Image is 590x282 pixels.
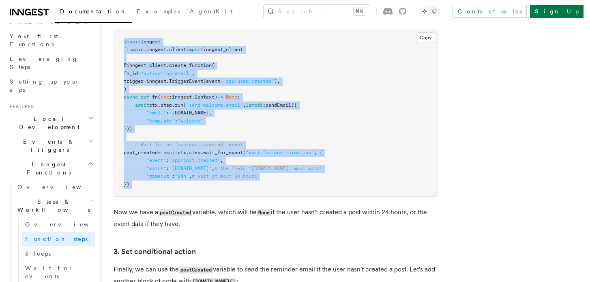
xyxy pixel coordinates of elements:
button: Search...⌘K [264,5,370,18]
span: step [161,102,172,108]
span: "24h" [175,173,189,179]
span: fn_id [124,71,138,76]
span: def [141,94,149,100]
span: # wait at most 24 hours [192,173,257,179]
span: Overview [25,221,109,228]
span: "wait-for-post-creation" [246,150,314,155]
a: AgentKit [185,2,238,22]
span: ), [274,78,280,84]
span: . [166,47,169,52]
span: # the field "[DOMAIN_NAME]" must match [215,166,322,171]
span: Features [6,103,34,110]
span: "app/user.created" [223,78,274,84]
span: Events & Triggers [6,138,88,154]
span: ({ [291,102,297,108]
span: ) [124,86,127,92]
span: client [169,47,186,52]
span: Documentation [60,8,127,15]
span: , [189,173,192,179]
span: Local Development [6,115,88,131]
span: trigger [124,78,144,84]
span: src [135,47,144,52]
span: import [186,47,203,52]
span: ctx [149,102,158,108]
span: "activation-email" [141,71,192,76]
span: ( [243,150,246,155]
a: Examples [132,2,185,22]
span: : [DOMAIN_NAME], [166,110,212,116]
a: Sleeps [22,246,95,261]
span: ( [183,102,186,108]
span: fn [152,94,158,100]
span: "match" [146,166,166,171]
span: # Wait for an "app/post.created" event [135,142,243,147]
a: Overview [14,180,95,194]
span: "timeout" [146,173,172,179]
span: , [212,166,215,171]
span: Wait for events [25,265,73,280]
span: Leveraging Steps [10,56,78,70]
span: import [124,39,141,45]
button: Steps & Workflows [14,194,95,217]
span: "email" [146,110,166,116]
span: Your first Functions [10,33,58,47]
span: Function steps [25,236,88,242]
span: ctx [178,150,186,155]
span: ctx [161,94,169,100]
span: : [166,157,169,163]
span: "send-welcome-email" [186,102,243,108]
span: post_created [124,150,158,155]
span: "welcome" [178,118,203,124]
span: run [175,102,183,108]
span: = [220,78,223,84]
span: Overview [17,184,101,190]
span: , [192,71,195,76]
span: })) [124,126,132,131]
span: . [158,102,161,108]
span: async [124,94,138,100]
span: TriggerEvent [169,78,203,84]
span: . [186,150,189,155]
span: from [124,47,135,52]
a: Your first Functions [6,29,95,52]
span: wait_for_event [203,150,243,155]
span: . [192,94,195,100]
span: -> [217,94,223,100]
code: postCreated [158,209,192,216]
span: "app/post.created" [169,157,220,163]
a: Setting up your app [6,74,95,97]
span: (event [203,78,220,84]
span: . [200,150,203,155]
span: . [166,62,169,68]
button: Copy [416,32,435,43]
span: await [135,102,149,108]
a: Function steps [22,232,95,246]
span: create_function [169,62,212,68]
a: Documentation [55,2,132,23]
span: : [263,102,266,108]
span: await [163,150,178,155]
span: None [226,94,237,100]
button: Events & Triggers [6,134,95,157]
p: Now we have a variable, which will be if the user hasn't created a post within 24 hours, or the e... [114,207,438,230]
span: step [189,150,200,155]
span: inngest [172,94,192,100]
button: Toggle dark mode [420,6,439,16]
span: Sleeps [25,250,51,257]
span: sendEmail [266,102,291,108]
a: Sign Up [530,5,584,18]
span: : [175,118,178,124]
span: "template" [146,118,175,124]
code: None [257,209,271,216]
a: Leveraging Steps [6,52,95,74]
span: Examples [137,8,180,15]
span: "[DOMAIN_NAME]" [169,166,212,171]
span: ( [158,94,161,100]
span: = [138,71,141,76]
span: : [237,94,240,100]
span: inngest_client [203,47,243,52]
span: Steps & Workflows [14,198,90,214]
span: ( [212,62,215,68]
span: inngest. [146,78,169,84]
span: AgentKit [190,8,233,15]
